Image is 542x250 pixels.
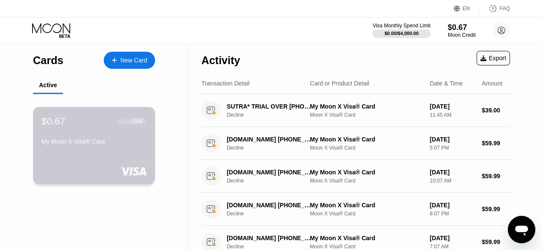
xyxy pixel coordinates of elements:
[430,145,475,151] div: 5:07 PM
[310,235,423,241] div: My Moon X Visa® Card
[430,169,475,176] div: [DATE]
[227,169,312,176] div: [DOMAIN_NAME] [PHONE_NUMBER] FR
[227,112,318,118] div: Decline
[310,178,423,184] div: Moon X Visa® Card
[227,136,312,143] div: [DOMAIN_NAME] [PHONE_NUMBER] FR
[476,51,510,65] div: Export
[42,138,147,145] div: My Moon X Visa® Card
[482,140,510,147] div: $59.99
[454,4,480,13] div: EN
[482,238,510,245] div: $59.99
[482,80,502,87] div: Amount
[430,244,475,250] div: 7:07 AM
[463,6,470,12] div: EN
[33,107,155,184] div: $0.67● ● ● ●5568My Moon X Visa® Card
[227,202,312,209] div: [DOMAIN_NAME] [PHONE_NUMBER] FR
[430,112,475,118] div: 11:45 AM
[310,103,423,110] div: My Moon X Visa® Card
[42,115,66,126] div: $0.67
[482,173,510,179] div: $59.99
[480,4,510,13] div: FAQ
[104,52,155,69] div: New Card
[480,55,506,62] div: Export
[39,82,57,88] div: Active
[310,145,423,151] div: Moon X Visa® Card
[482,206,510,212] div: $59.99
[33,54,63,67] div: Cards
[430,235,475,241] div: [DATE]
[310,202,423,209] div: My Moon X Visa® Card
[372,23,430,38] div: Visa Monthly Spend Limit$0.00/$4,000.00
[227,211,318,217] div: Decline
[430,80,463,87] div: Date & Time
[201,80,249,87] div: Transaction Detail
[310,211,423,217] div: Moon X Visa® Card
[430,103,475,110] div: [DATE]
[227,178,318,184] div: Decline
[448,23,476,32] div: $0.67
[430,136,475,143] div: [DATE]
[131,118,143,124] div: 5568
[500,6,510,12] div: FAQ
[227,235,312,241] div: [DOMAIN_NAME] [PHONE_NUMBER] FR
[201,94,510,127] div: SUTRA* TRIAL OVER [PHONE_NUMBER] USDeclineMy Moon X Visa® CardMoon X Visa® Card[DATE]11:45 AM$39.00
[448,32,476,38] div: Moon Credit
[508,216,535,243] iframe: Button to launch messaging window
[201,54,240,67] div: Activity
[227,145,318,151] div: Decline
[120,57,147,64] div: New Card
[227,244,318,250] div: Decline
[482,107,510,114] div: $39.00
[227,103,312,110] div: SUTRA* TRIAL OVER [PHONE_NUMBER] US
[201,127,510,160] div: [DOMAIN_NAME] [PHONE_NUMBER] FRDeclineMy Moon X Visa® CardMoon X Visa® Card[DATE]5:07 PM$59.99
[430,211,475,217] div: 8:07 PM
[310,244,423,250] div: Moon X Visa® Card
[201,193,510,226] div: [DOMAIN_NAME] [PHONE_NUMBER] FRDeclineMy Moon X Visa® CardMoon X Visa® Card[DATE]8:07 PM$59.99
[310,80,369,87] div: Card or Product Detail
[310,136,423,143] div: My Moon X Visa® Card
[430,202,475,209] div: [DATE]
[448,23,476,38] div: $0.67Moon Credit
[310,169,423,176] div: My Moon X Visa® Card
[430,178,475,184] div: 10:07 AM
[372,23,430,29] div: Visa Monthly Spend Limit
[201,160,510,193] div: [DOMAIN_NAME] [PHONE_NUMBER] FRDeclineMy Moon X Visa® CardMoon X Visa® Card[DATE]10:07 AM$59.99
[384,31,419,36] div: $0.00 / $4,000.00
[121,120,130,122] div: ● ● ● ●
[310,112,423,118] div: Moon X Visa® Card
